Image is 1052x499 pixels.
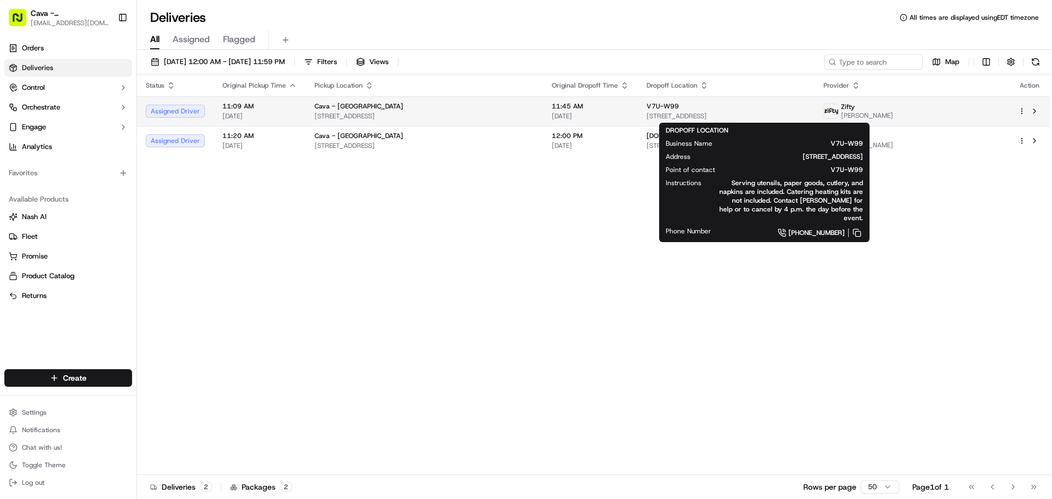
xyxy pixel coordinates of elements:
[77,271,133,280] a: Powered byPylon
[4,287,132,305] button: Returns
[824,104,838,118] img: zifty-logo-trans-sq.png
[22,443,62,452] span: Chat with us!
[119,170,123,179] span: •
[788,228,845,237] span: [PHONE_NUMBER]
[150,9,206,26] h1: Deliveries
[708,152,863,161] span: [STREET_ADDRESS]
[4,405,132,420] button: Settings
[369,57,388,67] span: Views
[22,408,47,417] span: Settings
[11,142,73,151] div: Past conversations
[22,271,75,281] span: Product Catalog
[841,111,893,120] span: [PERSON_NAME]
[719,179,863,222] span: Serving utensils, paper goods, cutlery, and napkins are included. Catering heating kits are not i...
[22,122,46,132] span: Engage
[22,43,44,53] span: Orders
[666,152,690,161] span: Address
[222,102,297,111] span: 11:09 AM
[4,99,132,116] button: Orchestrate
[223,33,255,46] span: Flagged
[9,291,128,301] a: Returns
[222,81,286,90] span: Original Pickup Time
[11,11,33,33] img: Nash
[22,461,66,469] span: Toggle Theme
[912,481,949,492] div: Page 1 of 1
[22,291,47,301] span: Returns
[230,481,292,492] div: Packages
[4,39,132,57] a: Orders
[647,131,699,140] span: [DOMAIN_NAME]
[730,139,863,148] span: V7U-W99
[222,141,297,150] span: [DATE]
[22,142,52,152] span: Analytics
[9,251,128,261] a: Promise
[49,105,180,116] div: Start new chat
[4,228,132,245] button: Fleet
[315,81,363,90] span: Pickup Location
[1028,54,1043,70] button: Refresh
[1018,81,1041,90] div: Action
[91,199,95,208] span: •
[4,422,132,438] button: Notifications
[170,140,199,153] button: See all
[4,475,132,490] button: Log out
[222,112,297,121] span: [DATE]
[666,179,701,187] span: Instructions
[28,71,197,82] input: Got a question? Start typing here...
[22,170,31,179] img: 1736555255976-a54dd68f-1ca7-489b-9aae-adbdc363a1c4
[666,126,728,135] span: DROPOFF LOCATION
[280,482,292,492] div: 2
[11,159,28,181] img: Wisdom Oko
[552,131,629,140] span: 12:00 PM
[4,457,132,473] button: Toggle Theme
[4,59,132,77] a: Deliveries
[666,165,715,174] span: Point of contact
[22,245,84,256] span: Knowledge Base
[22,426,60,434] span: Notifications
[22,200,31,209] img: 1736555255976-a54dd68f-1ca7-489b-9aae-adbdc363a1c4
[910,13,1039,22] span: All times are displayed using EDT timezone
[31,19,109,27] button: [EMAIL_ADDRESS][DOMAIN_NAME]
[9,212,128,222] a: Nash AI
[824,54,923,70] input: Type to search
[22,212,47,222] span: Nash AI
[317,57,337,67] span: Filters
[23,105,43,124] img: 8571987876998_91fb9ceb93ad5c398215_72.jpg
[9,232,128,242] a: Fleet
[647,112,806,121] span: [STREET_ADDRESS]
[299,54,342,70] button: Filters
[803,481,856,492] p: Rows per page
[4,369,132,387] button: Create
[146,81,164,90] span: Status
[22,232,38,242] span: Fleet
[841,102,855,111] span: Zifty
[552,102,629,111] span: 11:45 AM
[945,57,959,67] span: Map
[4,79,132,96] button: Control
[315,102,403,111] span: Cava - [GEOGRAPHIC_DATA]
[150,33,159,46] span: All
[22,251,48,261] span: Promise
[315,112,534,121] span: [STREET_ADDRESS]
[4,208,132,226] button: Nash AI
[11,189,28,207] img: Grace Nketiah
[4,118,132,136] button: Engage
[666,227,711,236] span: Phone Number
[647,81,697,90] span: Dropoff Location
[22,63,53,73] span: Deliveries
[647,141,806,150] span: [STREET_ADDRESS]
[186,108,199,121] button: Start new chat
[11,246,20,255] div: 📗
[109,272,133,280] span: Pylon
[164,57,285,67] span: [DATE] 12:00 AM - [DATE] 11:59 PM
[173,33,210,46] span: Assigned
[7,240,88,260] a: 📗Knowledge Base
[200,482,212,492] div: 2
[4,4,113,31] button: Cava - [GEOGRAPHIC_DATA][EMAIL_ADDRESS][DOMAIN_NAME]
[9,271,128,281] a: Product Catalog
[93,246,101,255] div: 💻
[315,141,534,150] span: [STREET_ADDRESS]
[34,170,117,179] span: Wisdom [PERSON_NAME]
[49,116,151,124] div: We're available if you need us!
